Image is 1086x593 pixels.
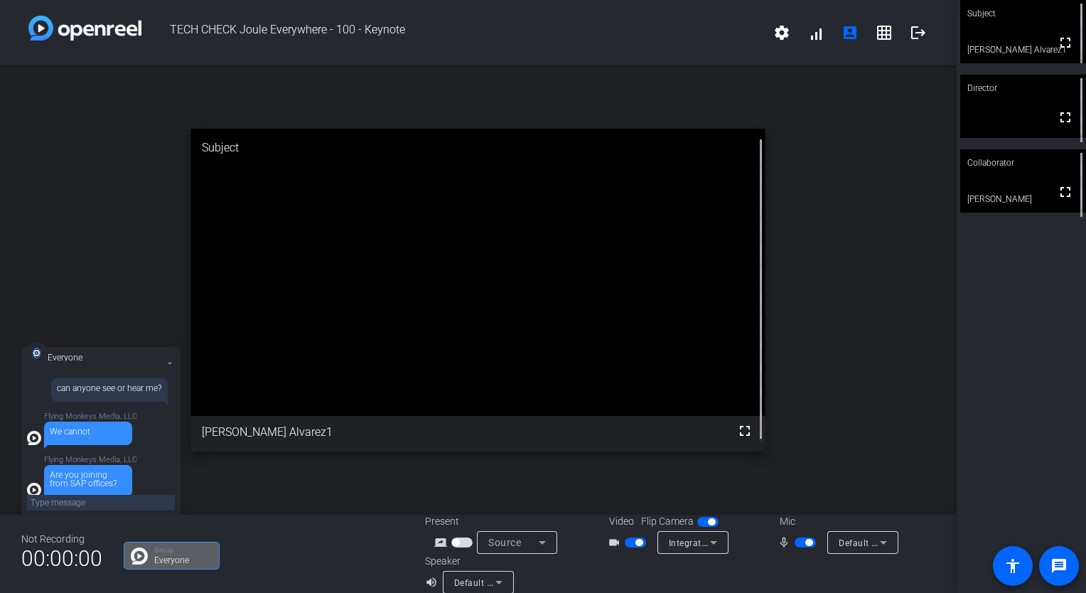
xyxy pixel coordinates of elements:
mat-icon: volume_up [425,574,442,591]
span: TECH CHECK Joule Everywhere - 100 - Keynote [141,16,765,50]
span: 00:00:00 [21,541,102,576]
mat-icon: settings [773,24,790,41]
p: Flying Monkeys Media, LLC [44,456,137,464]
img: all-white.svg [27,483,41,497]
span: Source [488,537,521,548]
div: Director [960,75,1086,102]
mat-icon: videocam_outline [608,534,625,551]
img: all-white.svg [33,348,41,358]
span: Integrated Camera (30c9:0050) [669,537,800,548]
mat-icon: logout [910,24,927,41]
span: Flip Camera [641,514,694,529]
mat-icon: accessibility [1004,557,1021,575]
span: Default - Speakers (Realtek(R) Audio) [454,577,608,588]
mat-icon: mic_none [778,534,795,551]
p: Everyone [154,556,212,565]
div: We cannot [50,427,127,436]
mat-icon: screen_share_outline [434,534,451,551]
mat-icon: message [1050,557,1068,575]
div: Collaborator [960,149,1086,176]
div: Present [425,514,567,529]
p: Flying Monkeys Media, LLC [44,412,137,420]
h3: Everyone [48,354,105,361]
mat-icon: account_box [842,24,859,41]
div: Not Recording [21,532,102,547]
img: all-white.svg [27,431,41,445]
button: signal_cellular_alt [799,16,833,50]
p: Group [154,547,212,554]
div: Subject [191,129,765,167]
img: white-gradient.svg [28,16,141,41]
div: can anyone see or hear me? [57,384,162,392]
mat-icon: fullscreen [1057,183,1074,201]
div: Mic [765,514,908,529]
div: Speaker [425,554,510,569]
mat-icon: fullscreen [1057,34,1074,51]
div: Are you joining from SAP offices? [50,471,127,488]
mat-icon: fullscreen [1057,109,1074,126]
mat-icon: fullscreen [736,422,753,439]
img: Chat Icon [131,547,148,565]
span: Video [609,514,634,529]
mat-icon: grid_on [876,24,893,41]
